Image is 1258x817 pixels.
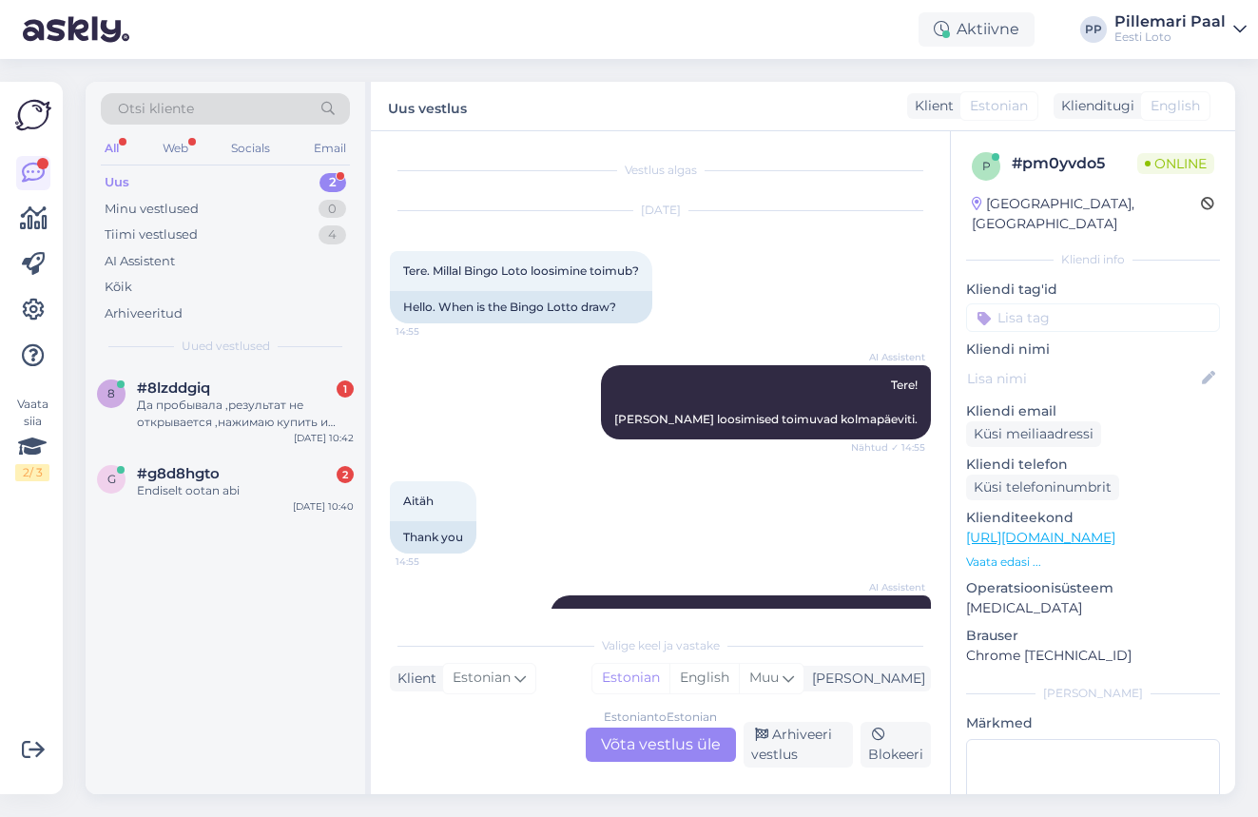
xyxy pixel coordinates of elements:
div: 1 [337,380,354,398]
div: Hello. When is the Bingo Lotto draw? [390,291,652,323]
span: 14:55 [396,324,467,339]
div: Küsi telefoninumbrit [966,475,1119,500]
div: All [101,136,123,161]
div: Tiimi vestlused [105,225,198,244]
span: Otsi kliente [118,99,194,119]
div: 2 / 3 [15,464,49,481]
a: [URL][DOMAIN_NAME] [966,529,1115,546]
div: 2 [319,173,346,192]
input: Lisa tag [966,303,1220,332]
div: Arhiveeri vestlus [744,722,854,768]
p: Chrome [TECHNICAL_ID] [966,646,1220,666]
div: Klienditugi [1054,96,1134,116]
div: Thank you [390,521,476,554]
div: [DATE] 10:42 [294,431,354,445]
label: Uus vestlus [388,93,467,119]
div: # pm0yvdo5 [1012,152,1137,175]
div: Eesti Loto [1114,29,1226,45]
div: 0 [319,200,346,219]
div: Estonian [592,664,669,692]
div: Valige keel ja vastake [390,637,931,654]
p: Vaata edasi ... [966,554,1220,571]
span: AI Assistent [854,350,925,364]
div: Web [159,136,192,161]
p: Brauser [966,626,1220,646]
div: Küsi meiliaadressi [966,421,1101,447]
div: [PERSON_NAME] [966,685,1220,702]
a: Pillemari PaalEesti Loto [1114,14,1247,45]
div: [DATE] [390,202,931,219]
div: 2 [337,466,354,483]
p: Klienditeekond [966,508,1220,528]
div: Kõik [105,278,132,297]
div: Blokeeri [861,722,931,768]
div: Kliendi info [966,251,1220,268]
div: Klient [907,96,954,116]
span: p [982,159,991,173]
div: Arhiveeritud [105,304,183,323]
span: Tere. Millal Bingo Loto loosimine toimub? [403,263,639,278]
span: Uued vestlused [182,338,270,355]
span: AI Assistent [854,580,925,594]
div: Võta vestlus üle [586,728,736,762]
div: Minu vestlused [105,200,199,219]
p: Kliendi telefon [966,455,1220,475]
span: Online [1137,153,1214,174]
span: 14:55 [396,554,467,569]
div: Vestlus algas [390,162,931,179]
div: Pillemari Paal [1114,14,1226,29]
img: Askly Logo [15,97,51,133]
div: AI Assistent [105,252,175,271]
div: [PERSON_NAME] [804,669,925,689]
span: English [1151,96,1200,116]
div: Socials [227,136,274,161]
span: Muu [749,669,779,686]
p: Kliendi nimi [966,340,1220,360]
span: Nähtud ✓ 14:55 [851,440,925,455]
p: Operatsioonisüsteem [966,578,1220,598]
div: PP [1080,16,1107,43]
span: 8 [107,386,115,400]
div: Vaata siia [15,396,49,481]
p: Kliendi tag'id [966,280,1220,300]
div: Да пробывала ,результат не открывается ,нажимаю купить и ничего не открывается [137,397,354,431]
div: 4 [319,225,346,244]
p: [MEDICAL_DATA] [966,598,1220,618]
span: Estonian [970,96,1028,116]
span: #g8d8hgto [137,465,220,482]
div: Endiselt ootan abi [137,482,354,499]
input: Lisa nimi [967,368,1198,389]
div: Uus [105,173,129,192]
span: Aitäh [403,494,434,508]
div: Estonian to Estonian [604,709,717,726]
div: Email [310,136,350,161]
div: Klient [390,669,436,689]
div: [GEOGRAPHIC_DATA], [GEOGRAPHIC_DATA] [972,194,1201,234]
div: [DATE] 10:40 [293,499,354,514]
span: Estonian [453,668,511,689]
p: Märkmed [966,713,1220,733]
div: English [669,664,739,692]
span: g [107,472,116,486]
div: Aktiivne [919,12,1035,47]
span: Hea meel aidata! Kui teil on veel küsimusi, võtke julgelt ühendust. [607,608,920,639]
p: Kliendi email [966,401,1220,421]
span: #8lzddgiq [137,379,210,397]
